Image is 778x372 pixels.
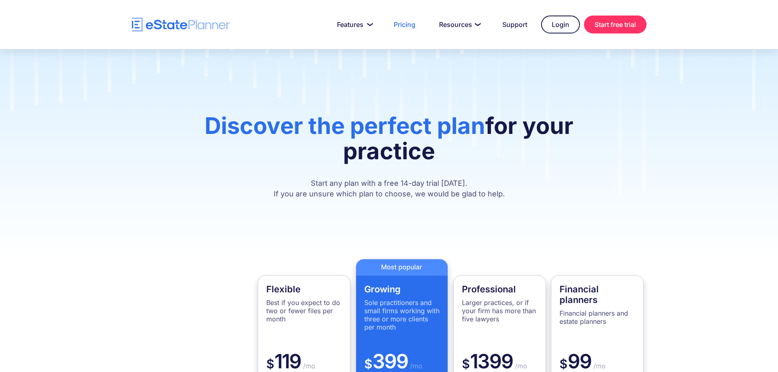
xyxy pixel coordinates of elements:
span: /mo [513,362,527,370]
span: $ [266,356,274,371]
a: Resources [429,16,488,33]
a: Support [493,16,537,33]
p: Larger practices, or if your firm has more than five lawyers [462,298,537,323]
h4: Growing [364,284,440,294]
a: Start free trial [584,16,646,33]
h1: for your practice [168,113,610,172]
a: Login [541,16,580,33]
p: Sole practitioners and small firms working with three or more clients per month [364,298,440,331]
a: Features [327,16,380,33]
span: $ [364,356,372,371]
p: Best if you expect to do two or fewer files per month [266,298,342,323]
span: /mo [301,362,315,370]
h4: Professional [462,284,537,294]
h4: Financial planners [560,284,635,305]
h4: Flexible [266,284,342,294]
span: Discover the perfect plan [205,112,485,140]
p: Start any plan with a free 14-day trial [DATE]. If you are unsure which plan to choose, we would ... [168,178,610,199]
a: home [132,18,230,32]
a: Pricing [384,16,425,33]
p: Financial planners and estate planners [560,309,635,325]
span: /mo [591,362,606,370]
span: /mo [408,362,422,370]
span: $ [560,356,568,371]
span: $ [462,356,470,371]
